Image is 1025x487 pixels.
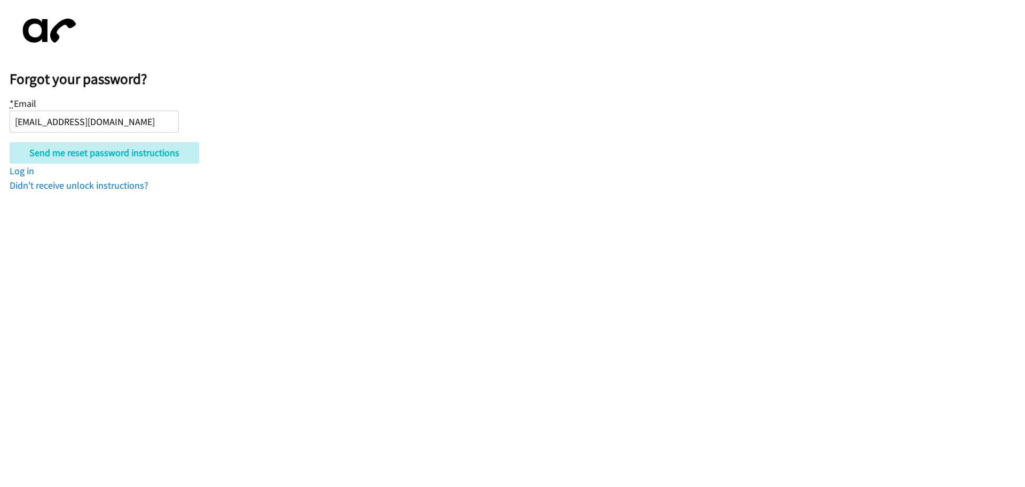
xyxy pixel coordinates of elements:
label: Email [10,97,36,110]
h2: Forgot your password? [10,70,1025,88]
a: Log in [10,165,34,177]
img: aphone-8a226864a2ddd6a5e75d1ebefc011f4aa8f32683c2d82f3fb0802fe031f96514.svg [10,10,84,52]
a: Didn't receive unlock instructions? [10,179,148,191]
input: Send me reset password instructions [10,142,199,164]
abbr: required [10,97,14,110]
